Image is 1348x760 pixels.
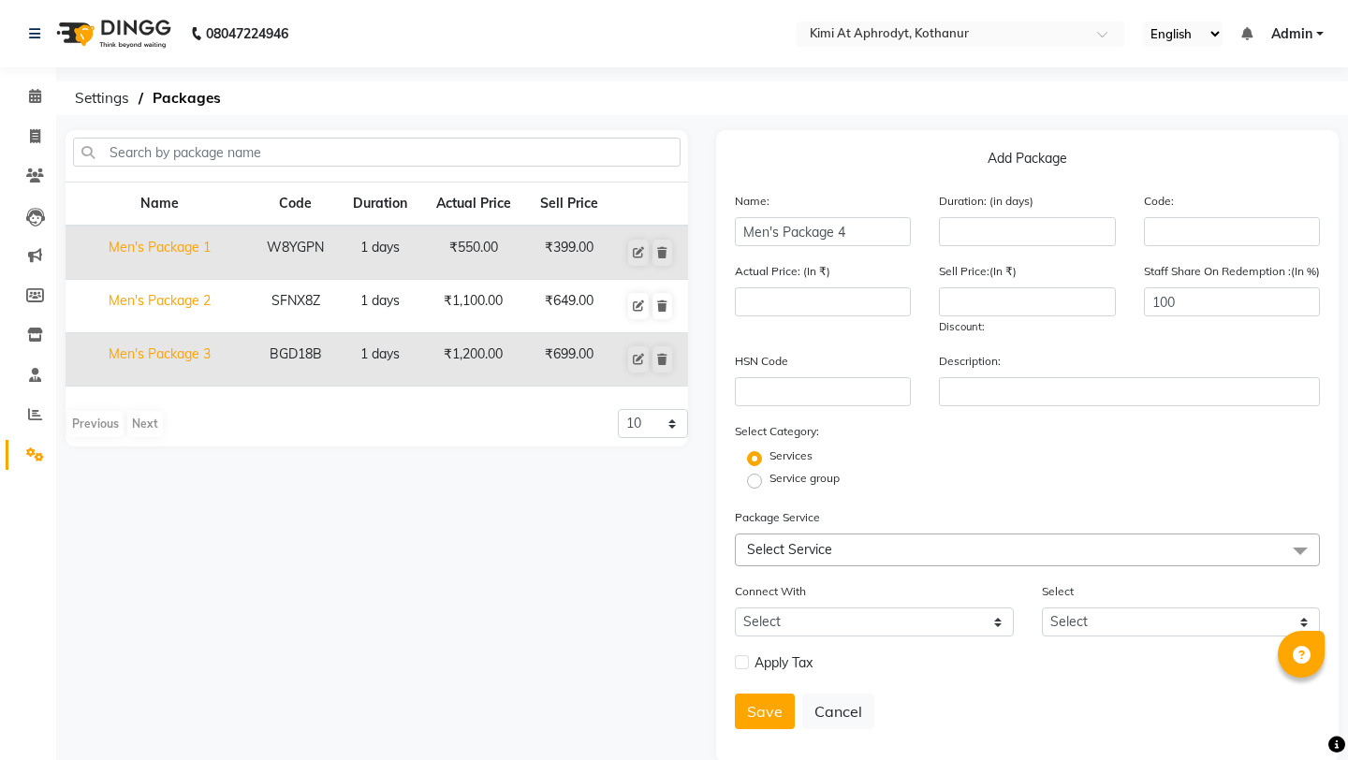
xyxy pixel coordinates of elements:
label: Actual Price: (In ₹) [735,263,830,280]
td: ₹550.00 [421,226,526,280]
span: Select Service [747,541,832,558]
td: Men's Package 1 [66,226,253,280]
td: 1 days [338,280,420,333]
td: W8YGPN [253,226,338,280]
label: Description: [939,353,1001,370]
td: ₹1,200.00 [421,333,526,387]
span: Admin [1271,24,1312,44]
input: Search by package name [73,138,681,167]
label: Duration: (in days) [939,193,1033,210]
img: logo [48,7,176,60]
label: Name: [735,193,769,210]
button: Save [735,694,795,729]
td: ₹399.00 [526,226,613,280]
label: Services [769,447,813,464]
td: Men's Package 2 [66,280,253,333]
th: Actual Price [421,183,526,227]
label: Code: [1144,193,1174,210]
p: Add Package [735,149,1320,176]
label: Select Category: [735,423,819,440]
label: Package Service [735,509,820,526]
td: ₹1,100.00 [421,280,526,333]
button: Cancel [802,694,874,729]
label: Select [1042,583,1074,600]
label: Sell Price:(In ₹) [939,263,1017,280]
label: Staff Share On Redemption :(In %) [1144,263,1320,280]
th: Name [66,183,253,227]
td: ₹649.00 [526,280,613,333]
th: Duration [338,183,420,227]
td: ₹699.00 [526,333,613,387]
b: 08047224946 [206,7,288,60]
td: 1 days [338,333,420,387]
td: SFNX8Z [253,280,338,333]
td: BGD18B [253,333,338,387]
span: Apply Tax [755,653,813,673]
label: Service group [769,470,840,487]
label: Connect With [735,583,806,600]
th: Code [253,183,338,227]
td: Men's Package 3 [66,333,253,387]
span: Discount: [939,320,985,333]
label: HSN Code [735,353,788,370]
td: 1 days [338,226,420,280]
span: Packages [143,81,230,115]
span: Settings [66,81,139,115]
th: Sell Price [526,183,613,227]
